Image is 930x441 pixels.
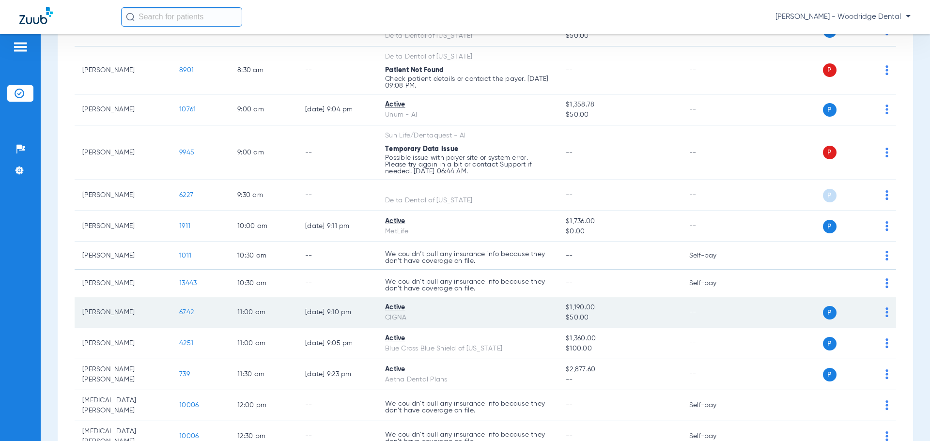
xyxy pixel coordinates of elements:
img: group-dot-blue.svg [885,338,888,348]
div: Delta Dental of [US_STATE] [385,52,550,62]
img: group-dot-blue.svg [885,105,888,114]
img: group-dot-blue.svg [885,307,888,317]
span: -- [566,433,573,440]
td: -- [682,180,747,211]
img: group-dot-blue.svg [885,190,888,200]
div: Active [385,303,550,313]
div: CIGNA [385,313,550,323]
span: -- [566,375,673,385]
img: group-dot-blue.svg [885,221,888,231]
td: -- [682,297,747,328]
span: $50.00 [566,313,673,323]
span: 739 [179,371,190,378]
img: group-dot-blue.svg [885,431,888,441]
td: 11:00 AM [230,328,297,359]
span: Temporary Data Issue [385,146,458,152]
td: 12:00 PM [230,390,297,421]
span: 6742 [179,309,194,316]
td: -- [297,270,377,297]
td: [PERSON_NAME] [75,94,171,125]
td: 9:00 AM [230,125,297,180]
p: We couldn’t pull any insurance info because they don’t have coverage on file. [385,400,550,414]
td: 11:30 AM [230,359,297,390]
span: $2,877.60 [566,365,673,375]
div: Unum - AI [385,110,550,120]
td: [PERSON_NAME] [75,46,171,94]
span: $0.00 [566,227,673,237]
input: Search for patients [121,7,242,27]
td: [MEDICAL_DATA][PERSON_NAME] [75,390,171,421]
span: P [823,306,837,319]
td: -- [682,328,747,359]
td: 11:00 AM [230,297,297,328]
img: group-dot-blue.svg [885,65,888,75]
div: Active [385,100,550,110]
div: Blue Cross Blue Shield of [US_STATE] [385,344,550,354]
img: group-dot-blue.svg [885,278,888,288]
td: Self-pay [682,242,747,270]
img: group-dot-blue.svg [885,400,888,410]
td: Self-pay [682,390,747,421]
td: [PERSON_NAME] [75,180,171,211]
span: P [823,220,837,233]
td: Self-pay [682,270,747,297]
span: -- [566,67,573,74]
p: Possible issue with payer site or system error. Please try again in a bit or contact Support if n... [385,154,550,175]
p: Check patient details or contact the payer. [DATE] 09:08 PM. [385,76,550,89]
td: [DATE] 9:04 PM [297,94,377,125]
td: -- [297,180,377,211]
td: [PERSON_NAME] [75,328,171,359]
span: 6227 [179,192,193,198]
td: -- [682,125,747,180]
span: 8901 [179,67,194,74]
span: -- [566,252,573,259]
td: -- [297,125,377,180]
td: [PERSON_NAME] [75,211,171,242]
span: -- [566,192,573,198]
div: Sun Life/Dentaquest - AI [385,131,550,141]
span: 1011 [179,252,191,259]
span: P [823,337,837,350]
td: 10:30 AM [230,270,297,297]
img: Search Icon [126,13,135,21]
span: $1,736.00 [566,216,673,227]
td: [PERSON_NAME] [75,125,171,180]
td: [PERSON_NAME] [75,242,171,270]
span: P [823,189,837,202]
span: $1,190.00 [566,303,673,313]
td: -- [682,211,747,242]
span: 10006 [179,433,199,440]
span: P [823,63,837,77]
td: -- [297,242,377,270]
img: Zuub Logo [19,7,53,24]
span: 10006 [179,402,199,409]
p: We couldn’t pull any insurance info because they don’t have coverage on file. [385,251,550,264]
span: -- [566,402,573,409]
img: group-dot-blue.svg [885,369,888,379]
div: Aetna Dental Plans [385,375,550,385]
span: 9945 [179,149,194,156]
span: -- [566,149,573,156]
div: Active [385,334,550,344]
td: -- [297,46,377,94]
td: 10:00 AM [230,211,297,242]
td: [DATE] 9:23 PM [297,359,377,390]
div: Active [385,365,550,375]
td: [PERSON_NAME] [PERSON_NAME] [75,359,171,390]
td: -- [682,94,747,125]
td: 10:30 AM [230,242,297,270]
span: $50.00 [566,31,673,41]
div: Delta Dental of [US_STATE] [385,196,550,206]
img: group-dot-blue.svg [885,251,888,260]
td: [PERSON_NAME] [75,270,171,297]
td: 9:30 AM [230,180,297,211]
span: P [823,368,837,381]
span: 1911 [179,223,190,229]
div: Active [385,216,550,227]
td: -- [297,390,377,421]
span: 4251 [179,340,193,347]
td: -- [682,359,747,390]
td: [DATE] 9:11 PM [297,211,377,242]
img: hamburger-icon [13,41,28,53]
span: P [823,103,837,117]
